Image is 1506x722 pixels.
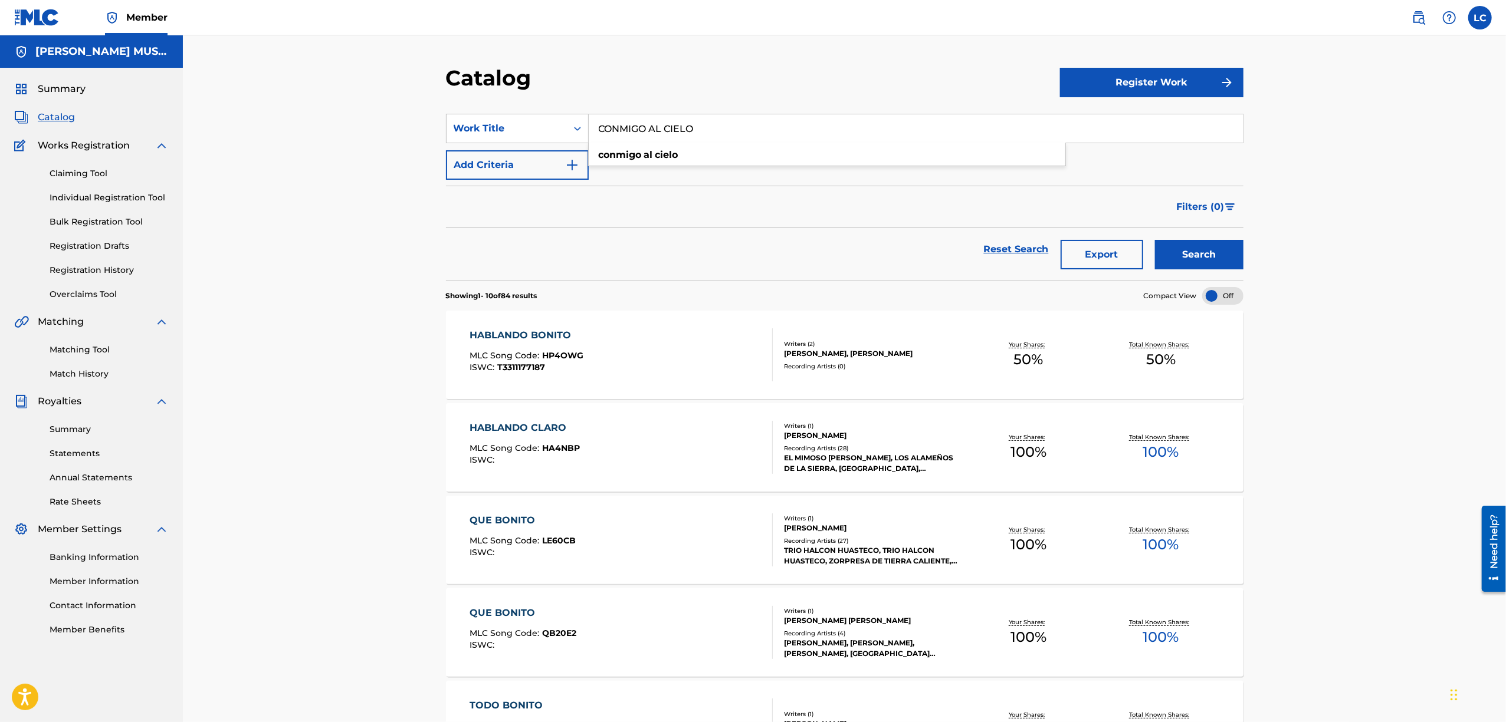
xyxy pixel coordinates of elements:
div: Recording Artists ( 4 ) [784,629,962,638]
span: 100 % [1143,441,1179,463]
img: expand [155,522,169,536]
div: Writers ( 2 ) [784,339,962,348]
img: 9d2ae6d4665cec9f34b9.svg [565,158,579,172]
span: ISWC : [470,362,497,372]
div: TRIO HALCON HUASTECO, TRIO HALCON HUASTECO, ZORPRESA DE TIERRA CALIENTE, [PERSON_NAME] Y SU [PERS... [784,545,962,566]
img: expand [155,315,169,329]
button: Register Work [1060,68,1243,97]
div: TODO BONITO [470,698,576,713]
img: Summary [14,82,28,96]
p: Total Known Shares: [1130,525,1193,534]
p: Your Shares: [1009,340,1048,349]
span: ISWC : [470,454,497,465]
img: Royalties [14,394,28,408]
span: ISWC : [470,547,497,558]
button: Add Criteria [446,150,589,180]
img: Member Settings [14,522,28,536]
a: Reset Search [978,236,1055,262]
a: QUE BONITOMLC Song Code:LE60CBISWC:Writers (1)[PERSON_NAME]Recording Artists (27)TRIO HALCON HUAS... [446,496,1243,584]
a: HABLANDO BONITOMLC Song Code:HP4OWGISWC:T3311177187Writers (2)[PERSON_NAME], [PERSON_NAME]Recordi... [446,311,1243,399]
img: filter [1225,203,1235,210]
img: Matching [14,315,29,329]
span: HA4NBP [542,443,580,453]
span: 100 % [1143,534,1179,555]
span: Filters ( 0 ) [1177,200,1225,214]
div: [PERSON_NAME], [PERSON_NAME] [784,348,962,359]
div: Recording Artists ( 0 ) [784,362,962,371]
div: [PERSON_NAME] [784,430,962,441]
div: QUE BONITO [470,606,576,620]
span: Compact View [1144,291,1197,301]
span: Works Registration [38,139,130,153]
iframe: Chat Widget [1447,665,1506,722]
p: Total Known Shares: [1130,433,1193,441]
button: Export [1061,240,1143,269]
a: Overclaims Tool [50,288,169,301]
div: HABLANDO BONITO [470,328,583,342]
span: MLC Song Code : [470,350,542,361]
a: Claiming Tool [50,167,169,180]
span: 100 % [1143,627,1179,648]
div: QUE BONITO [470,513,576,528]
a: Public Search [1407,6,1430,29]
a: Matching Tool [50,344,169,356]
img: expand [155,139,169,153]
a: HABLANDO CLAROMLC Song Code:HA4NBPISWC:Writers (1)[PERSON_NAME]Recording Artists (28)EL MIMOSO [P... [446,403,1243,492]
p: Your Shares: [1009,525,1048,534]
div: EL MIMOSO [PERSON_NAME], LOS ALAMEÑOS DE LA SIERRA, [GEOGRAPHIC_DATA], [GEOGRAPHIC_DATA], BANDA E... [784,453,962,474]
a: Annual Statements [50,472,169,484]
h5: MAXIMO AGUIRRE MUSIC PUBLISHING, INC. [35,45,169,58]
div: Writers ( 1 ) [784,710,962,718]
strong: conmigo [599,149,642,160]
div: User Menu [1468,6,1492,29]
p: Total Known Shares: [1130,710,1193,719]
span: MLC Song Code : [470,443,542,453]
span: Royalties [38,394,81,408]
div: [PERSON_NAME], [PERSON_NAME], [PERSON_NAME], [GEOGRAPHIC_DATA][PERSON_NAME] [784,638,962,659]
span: Member Settings [38,522,122,536]
button: Search [1155,240,1243,269]
span: 50 % [1013,349,1043,370]
span: Catalog [38,110,75,124]
div: Writers ( 1 ) [784,514,962,523]
img: search [1412,11,1426,25]
a: Bulk Registration Tool [50,216,169,228]
div: Recording Artists ( 27 ) [784,536,962,545]
p: Your Shares: [1009,710,1048,719]
img: MLC Logo [14,9,60,26]
span: 100 % [1010,441,1046,463]
div: [PERSON_NAME] [PERSON_NAME] [784,615,962,626]
span: Matching [38,315,84,329]
img: Works Registration [14,139,29,153]
img: help [1442,11,1456,25]
div: Writers ( 1 ) [784,421,962,430]
div: Writers ( 1 ) [784,606,962,615]
a: Registration Drafts [50,240,169,252]
a: Registration History [50,264,169,276]
button: Filters (0) [1170,192,1243,222]
span: MLC Song Code : [470,628,542,638]
span: QB20E2 [542,628,576,638]
span: MLC Song Code : [470,535,542,546]
a: QUE BONITOMLC Song Code:QB20E2ISWC:Writers (1)[PERSON_NAME] [PERSON_NAME]Recording Artists (4)[PE... [446,588,1243,677]
div: Drag [1451,677,1458,713]
img: Top Rightsholder [105,11,119,25]
span: 100 % [1010,627,1046,648]
div: Work Title [454,121,560,136]
form: Search Form [446,114,1243,281]
a: Statements [50,447,169,460]
span: Member [126,11,168,24]
img: expand [155,394,169,408]
span: ISWC : [470,639,497,650]
div: Help [1438,6,1461,29]
span: Summary [38,82,86,96]
strong: al [644,149,653,160]
img: Catalog [14,110,28,124]
span: 100 % [1010,534,1046,555]
h2: Catalog [446,65,537,91]
a: Banking Information [50,551,169,563]
a: Summary [50,423,169,436]
a: Individual Registration Tool [50,192,169,204]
